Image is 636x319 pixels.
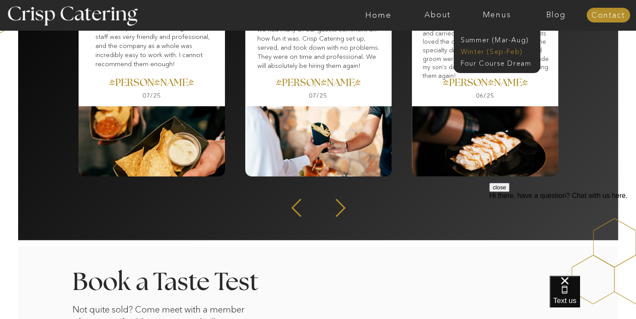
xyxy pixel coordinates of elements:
[65,78,238,90] a: [PERSON_NAME]
[349,11,408,19] a: Home
[461,47,532,55] a: Winter (Sep-Feb)
[73,270,281,293] h3: Book a Taste Test
[294,93,343,101] h3: 07/25
[127,93,177,101] h3: 07/25
[550,276,636,319] iframe: podium webchat widget bubble
[467,11,526,19] a: Menus
[526,11,585,19] a: Blog
[461,58,538,67] a: Four Course Dream
[461,35,538,43] a: Summer (Mar-Aug)
[257,6,383,83] p: We had a soda and fry bar at my daughter’s wedding. It was so good and we had many of our guests ...
[586,11,630,20] a: Contact
[489,183,636,287] iframe: podium webchat widget prompt
[95,5,216,74] p: We had the tacos and chips at our wedding and they were amazing! So many compliments from our gue...
[399,78,572,90] a: [PERSON_NAME]
[461,93,510,101] h3: 06/25
[408,11,467,19] a: About
[232,78,405,90] a: [PERSON_NAME]
[423,4,549,73] p: [PERSON_NAME] was a breeze to work with. We had a crepe bar and soda bar for my son's reception a...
